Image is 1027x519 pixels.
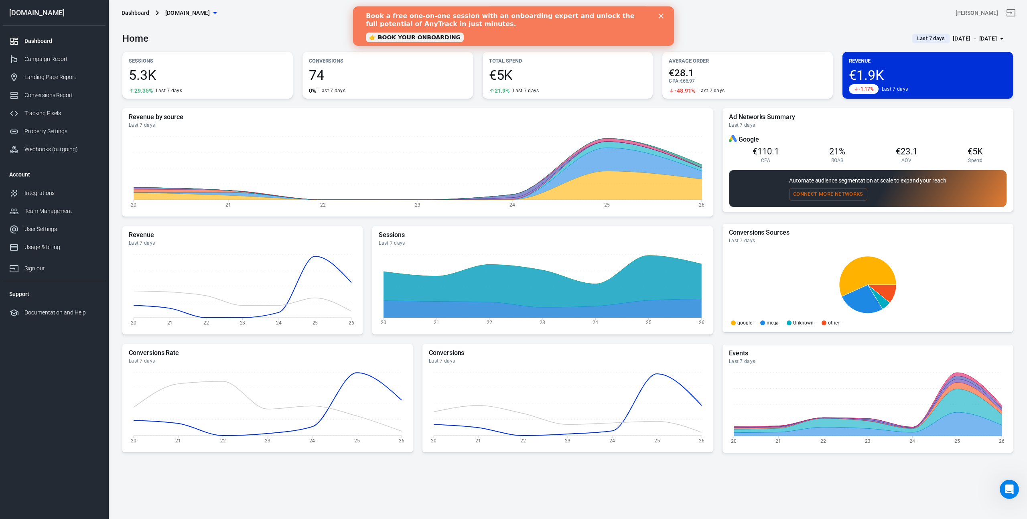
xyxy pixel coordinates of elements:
[509,202,515,207] tspan: 24
[131,202,136,207] tspan: 20
[24,55,99,63] div: Campaign Report
[513,87,539,94] div: Last 7 days
[729,358,1007,365] div: Last 7 days
[431,438,436,443] tspan: 20
[24,264,99,273] div: Sign out
[829,146,845,156] span: 21%
[699,320,704,325] tspan: 26
[674,88,695,93] span: -48.91%
[3,104,106,122] a: Tracking Pixels
[780,320,782,325] span: -
[276,320,282,325] tspan: 24
[729,237,1007,244] div: Last 7 days
[131,438,136,443] tspan: 20
[1000,480,1019,499] iframe: Intercom live chat
[3,50,106,68] a: Campaign Report
[495,88,510,93] span: 21.9%
[156,87,182,94] div: Last 7 days
[646,320,652,325] tspan: 25
[896,146,917,156] span: €23.1
[914,34,948,43] span: Last 7 days
[489,57,647,65] p: Total Spend
[793,320,814,325] p: Unknown
[999,438,1005,444] tspan: 26
[669,57,826,65] p: Average Order
[434,320,439,325] tspan: 21
[131,320,136,325] tspan: 20
[831,157,844,164] span: ROAS
[815,320,817,325] span: -
[849,68,1007,82] span: €1.9K
[841,320,842,325] span: -
[968,146,983,156] span: €5K
[24,73,99,81] div: Landing Page Report
[3,165,106,184] li: Account
[24,308,99,317] div: Documentation and Help
[540,320,546,325] tspan: 23
[3,284,106,304] li: Support
[593,320,599,325] tspan: 24
[609,438,615,443] tspan: 24
[379,231,706,239] h5: Sessions
[309,88,316,93] span: 0%
[698,87,725,94] div: Last 7 days
[353,6,674,46] iframe: Intercom live chat banner
[729,122,1007,128] div: Last 7 days
[669,78,680,84] span: CPA :
[754,320,755,325] span: -
[767,320,779,325] p: mega
[820,438,826,444] tspan: 22
[129,57,286,65] p: Sessions
[129,113,706,121] h5: Revenue by source
[24,91,99,99] div: Conversions Report
[399,438,404,443] tspan: 26
[122,33,148,44] h3: Home
[24,37,99,45] div: Dashboard
[729,113,1007,121] h5: Ad Networks Summary
[789,176,946,185] p: Automate audience segmentation at scale to expand your reach
[129,231,356,239] h5: Revenue
[849,57,1007,65] p: Revenue
[381,320,386,325] tspan: 20
[175,438,181,443] tspan: 21
[3,32,106,50] a: Dashboard
[729,135,1007,144] div: Google
[906,32,1013,45] button: Last 7 days[DATE] － [DATE]
[3,256,106,278] a: Sign out
[309,57,467,65] p: Conversions
[129,122,706,128] div: Last 7 days
[203,320,209,325] tspan: 22
[3,140,106,158] a: Webhooks (outgoing)
[789,188,867,201] button: Connect More Networks
[3,220,106,238] a: User Settings
[129,358,406,364] div: Last 7 days
[775,438,781,444] tspan: 21
[909,438,915,444] tspan: 24
[129,240,356,246] div: Last 7 days
[753,146,779,156] span: €110.1
[320,202,326,207] tspan: 22
[968,157,982,164] span: Spend
[565,438,570,443] tspan: 23
[731,438,737,444] tspan: 20
[3,122,106,140] a: Property Settings
[162,6,220,20] button: [DOMAIN_NAME]
[354,438,360,443] tspan: 25
[167,320,173,325] tspan: 21
[309,68,467,82] span: 74
[956,9,998,17] div: Account id: XffQYLZc
[319,87,345,94] div: Last 7 days
[240,320,246,325] tspan: 23
[309,438,315,443] tspan: 24
[865,438,871,444] tspan: 23
[379,240,706,246] div: Last 7 days
[882,86,908,92] div: Last 7 days
[313,320,318,325] tspan: 25
[24,207,99,215] div: Team Management
[729,349,1007,357] h5: Events
[429,349,706,357] h5: Conversions
[225,202,231,207] tspan: 21
[24,127,99,136] div: Property Settings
